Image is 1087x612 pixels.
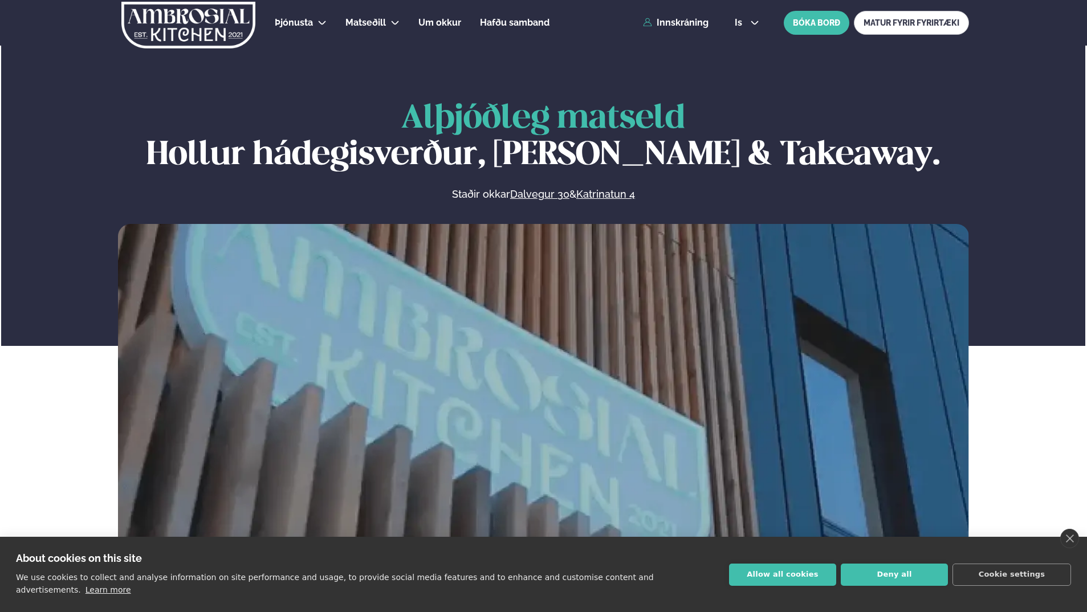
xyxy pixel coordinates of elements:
span: Um okkur [418,17,461,28]
button: BÓKA BORÐ [784,11,849,35]
button: Allow all cookies [729,564,836,586]
a: Matseðill [345,16,386,30]
a: Hafðu samband [480,16,549,30]
a: Um okkur [418,16,461,30]
a: MATUR FYRIR FYRIRTÆKI [854,11,969,35]
span: Matseðill [345,17,386,28]
span: Alþjóðleg matseld [401,103,685,134]
button: is [726,18,768,27]
a: Þjónusta [275,16,313,30]
span: Hafðu samband [480,17,549,28]
img: logo [120,2,257,48]
span: is [735,18,746,27]
span: Þjónusta [275,17,313,28]
a: Learn more [86,585,131,594]
button: Cookie settings [952,564,1071,586]
h1: Hollur hádegisverður, [PERSON_NAME] & Takeaway. [118,101,969,174]
button: Deny all [841,564,948,586]
a: close [1060,529,1079,548]
p: We use cookies to collect and analyse information on site performance and usage, to provide socia... [16,573,654,594]
p: Staðir okkar & [328,187,759,201]
a: Katrinatun 4 [576,187,635,201]
a: Dalvegur 30 [510,187,569,201]
a: Innskráning [643,18,709,28]
strong: About cookies on this site [16,552,142,564]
